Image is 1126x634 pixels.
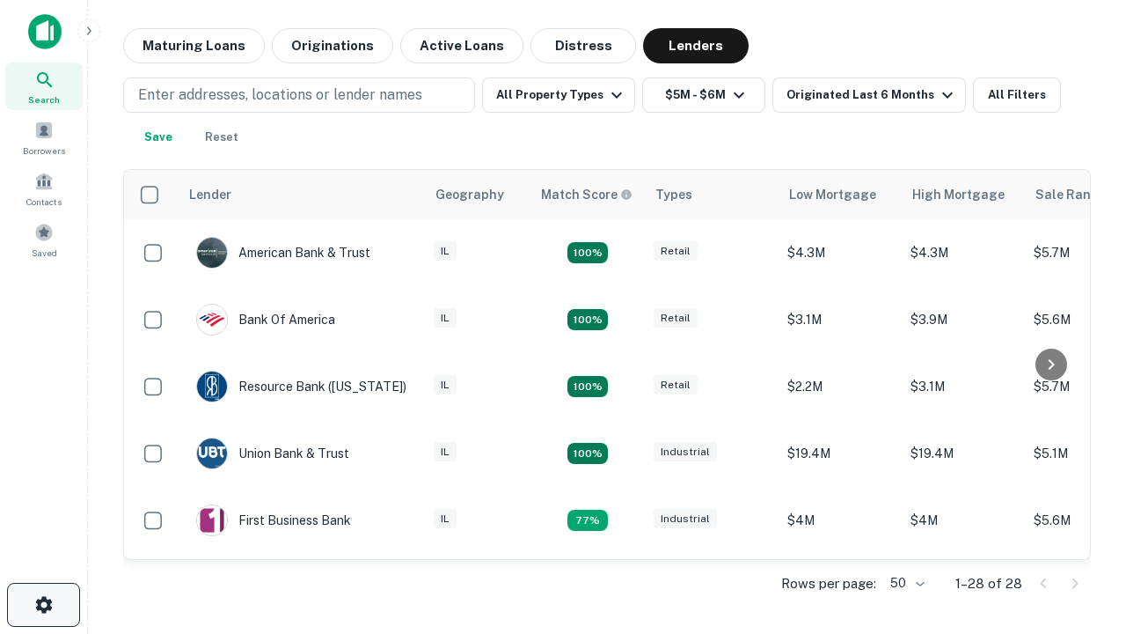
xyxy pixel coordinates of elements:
[32,246,57,260] span: Saved
[902,170,1025,219] th: High Mortgage
[1038,493,1126,578] iframe: Chat Widget
[434,241,457,262] div: IL
[425,170,530,219] th: Geography
[196,371,406,402] div: Resource Bank ([US_STATE])
[5,114,83,161] a: Borrowers
[654,375,698,395] div: Retail
[654,442,717,462] div: Industrial
[482,77,635,113] button: All Property Types
[654,509,717,529] div: Industrial
[902,353,1025,420] td: $3.1M
[434,442,457,462] div: IL
[567,242,608,263] div: Matching Properties: 7, hasApolloMatch: undefined
[130,120,186,155] button: Save your search to get updates of matches that match your search criteria.
[28,92,60,107] span: Search
[642,77,765,113] button: $5M - $6M
[541,185,629,204] h6: Match Score
[779,554,902,621] td: $3.9M
[567,510,608,531] div: Matching Properties: 3, hasApolloMatch: undefined
[902,487,1025,554] td: $4M
[772,77,966,113] button: Originated Last 6 Months
[654,308,698,328] div: Retail
[400,28,523,63] button: Active Loans
[567,443,608,464] div: Matching Properties: 4, hasApolloMatch: undefined
[197,305,227,335] img: picture
[779,219,902,286] td: $4.3M
[789,184,876,205] div: Low Mortgage
[123,77,475,113] button: Enter addresses, locations or lender names
[196,304,335,335] div: Bank Of America
[645,170,779,219] th: Types
[434,509,457,529] div: IL
[189,184,231,205] div: Lender
[196,505,351,536] div: First Business Bank
[272,28,393,63] button: Originations
[197,372,227,402] img: picture
[197,238,227,268] img: picture
[530,28,636,63] button: Distress
[434,375,457,395] div: IL
[541,185,632,204] div: Capitalize uses an advanced AI algorithm to match your search with the best lender. The match sco...
[883,571,927,596] div: 50
[138,85,422,106] p: Enter addresses, locations or lender names
[197,439,227,468] img: picture
[912,184,1005,205] div: High Mortgage
[902,554,1025,621] td: $4.2M
[955,573,1022,594] p: 1–28 of 28
[643,28,749,63] button: Lenders
[781,573,876,594] p: Rows per page:
[779,170,902,219] th: Low Mortgage
[779,420,902,487] td: $19.4M
[655,184,692,205] div: Types
[197,505,227,535] img: picture
[567,309,608,330] div: Matching Properties: 4, hasApolloMatch: undefined
[779,353,902,420] td: $2.2M
[902,219,1025,286] td: $4.3M
[779,487,902,554] td: $4M
[434,308,457,328] div: IL
[123,28,265,63] button: Maturing Loans
[973,77,1061,113] button: All Filters
[902,420,1025,487] td: $19.4M
[5,165,83,212] a: Contacts
[179,170,425,219] th: Lender
[786,85,958,106] div: Originated Last 6 Months
[28,14,62,49] img: capitalize-icon.png
[196,438,349,469] div: Union Bank & Trust
[567,376,608,397] div: Matching Properties: 4, hasApolloMatch: undefined
[196,237,370,269] div: American Bank & Trust
[530,170,645,219] th: Capitalize uses an advanced AI algorithm to match your search with the best lender. The match sco...
[23,144,65,158] span: Borrowers
[435,184,504,205] div: Geography
[654,241,698,262] div: Retail
[5,63,83,110] a: Search
[779,286,902,353] td: $3.1M
[902,286,1025,353] td: $3.9M
[194,120,250,155] button: Reset
[5,216,83,263] a: Saved
[26,195,62,209] span: Contacts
